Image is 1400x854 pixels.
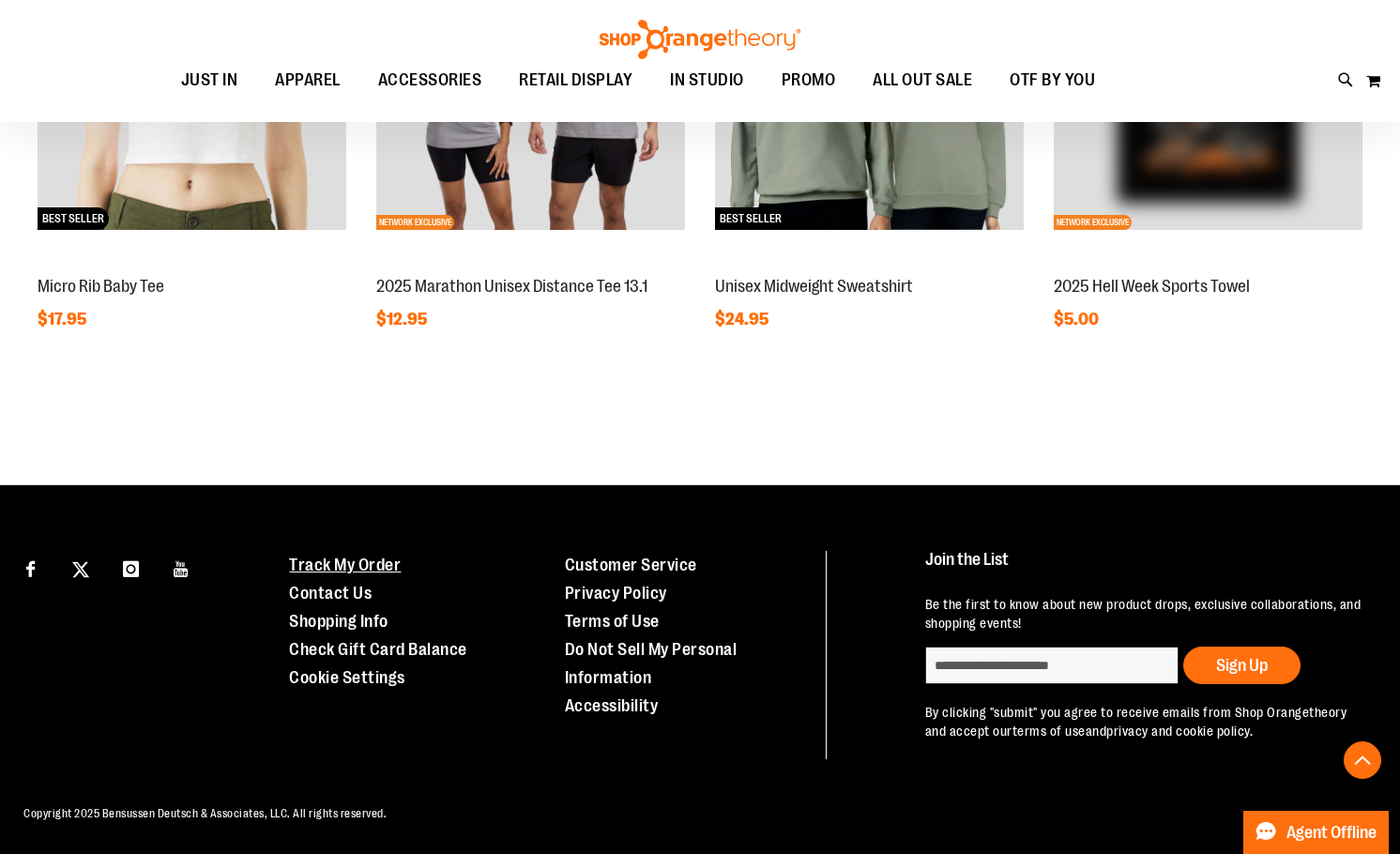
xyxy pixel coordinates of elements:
[565,696,659,715] a: Accessibility
[1010,59,1095,101] span: OTF BY YOU
[670,59,744,101] span: IN STUDIO
[715,207,786,230] span: BEST SELLER
[519,59,632,101] span: RETAIL DISPLAY
[376,256,685,271] a: 2025 Marathon Unisex Distance Tee 13.1NEWNETWORK EXCLUSIVE
[376,277,647,296] a: 2025 Marathon Unisex Distance Tee 13.1
[925,551,1363,586] h4: Join the List
[376,310,430,328] span: $12.95
[38,256,346,271] a: Micro Rib Baby TeeNEWBEST SELLER
[289,556,401,574] a: Track My Order
[165,551,198,584] a: Visit our Youtube page
[289,640,467,659] a: Check Gift Card Balance
[565,584,667,602] a: Privacy Policy
[14,551,47,584] a: Visit our Facebook page
[925,595,1363,633] p: Be the first to know about new product drops, exclusive collaborations, and shopping events!
[289,668,405,687] a: Cookie Settings
[38,277,164,296] a: Micro Rib Baby Tee
[1243,811,1389,854] button: Agent Offline
[1054,310,1102,328] span: $5.00
[1106,724,1253,739] a: privacy and cookie policy.
[565,640,738,687] a: Do Not Sell My Personal Information
[1054,215,1132,230] span: NETWORK EXCLUSIVE
[782,59,836,101] span: PROMO
[38,310,89,328] span: $17.95
[565,556,697,574] a: Customer Service
[873,59,972,101] span: ALL OUT SALE
[289,612,388,631] a: Shopping Info
[23,807,387,820] span: Copyright 2025 Bensussen Deutsch & Associates, LLC. All rights reserved.
[289,584,372,602] a: Contact Us
[1183,647,1301,684] button: Sign Up
[376,215,454,230] span: NETWORK EXCLUSIVE
[597,20,803,59] img: Shop Orangetheory
[65,551,98,584] a: Visit our X page
[275,59,341,101] span: APPAREL
[925,647,1179,684] input: enter email
[181,59,238,101] span: JUST IN
[1054,256,1362,271] a: 2025 Hell Week Sports TowelNEWNETWORK EXCLUSIVE
[1216,656,1268,675] span: Sign Up
[114,551,147,584] a: Visit our Instagram page
[715,256,1024,271] a: Unisex Midweight SweatshirtNEWBEST SELLER
[715,277,913,296] a: Unisex Midweight Sweatshirt
[565,612,660,631] a: Terms of Use
[378,59,482,101] span: ACCESSORIES
[1286,824,1377,842] span: Agent Offline
[715,310,771,328] span: $24.95
[1344,741,1381,779] button: Back To Top
[1012,724,1086,739] a: terms of use
[38,207,109,230] span: BEST SELLER
[925,703,1363,740] p: By clicking "submit" you agree to receive emails from Shop Orangetheory and accept our and
[72,561,89,578] img: Twitter
[1054,277,1250,296] a: 2025 Hell Week Sports Towel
